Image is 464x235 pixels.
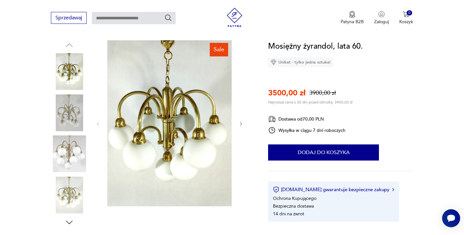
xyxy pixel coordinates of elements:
img: Zdjęcie produktu Mosiężny żyrandol, lata 60. [51,94,88,131]
button: Zaloguj [374,11,389,25]
button: Dodaj do koszyka [268,144,379,161]
p: Zaloguj [374,19,389,25]
a: Ikona medaluPatyna B2B [341,11,364,25]
div: Sale [210,43,228,56]
p: Koszyk [399,19,413,25]
iframe: Smartsupp widget button [442,209,460,227]
img: Zdjęcie produktu Mosiężny żyrandol, lata 60. [51,135,88,172]
img: Zdjęcie produktu Mosiężny żyrandol, lata 60. [107,40,232,206]
button: Sprzedawaj [51,12,87,24]
p: 3900,00 zł [309,89,336,97]
button: Szukaj [164,14,172,22]
img: Ikonka użytkownika [378,11,385,17]
img: Patyna - sklep z meblami i dekoracjami vintage [225,8,244,27]
div: 0 [407,10,412,16]
li: Bezpieczna dostawa [273,203,314,209]
p: 3500,00 zł [268,88,305,98]
button: 0Koszyk [399,11,413,25]
div: Unikat - tylko jedna sztuka! [268,57,333,67]
img: Ikona certyfikatu [273,186,279,193]
p: Patyna B2B [341,19,364,25]
button: Patyna B2B [341,11,364,25]
img: Ikona medalu [349,11,355,18]
a: Sprzedawaj [51,16,87,21]
img: Ikona koszyka [403,11,409,17]
img: Zdjęcie produktu Mosiężny żyrandol, lata 60. [51,177,88,213]
img: Ikona strzałki w prawo [392,188,394,191]
p: Najniższa cena z 30 dni przed obniżką: 3900,00 zł [268,100,353,105]
li: 14 dni na zwrot [273,211,304,217]
h1: Mosiężny żyrandol, lata 60. [268,40,363,53]
div: Dostawa od 70,00 PLN [268,115,345,123]
img: Ikona dostawy [268,115,276,123]
img: Zdjęcie produktu Mosiężny żyrandol, lata 60. [51,53,88,90]
button: [DOMAIN_NAME] gwarantuje bezpieczne zakupy [273,186,394,193]
div: Wysyłka w ciągu 7 dni roboczych [268,126,345,134]
li: Ochrona Kupującego [273,195,316,201]
img: Ikona diamentu [271,59,276,65]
